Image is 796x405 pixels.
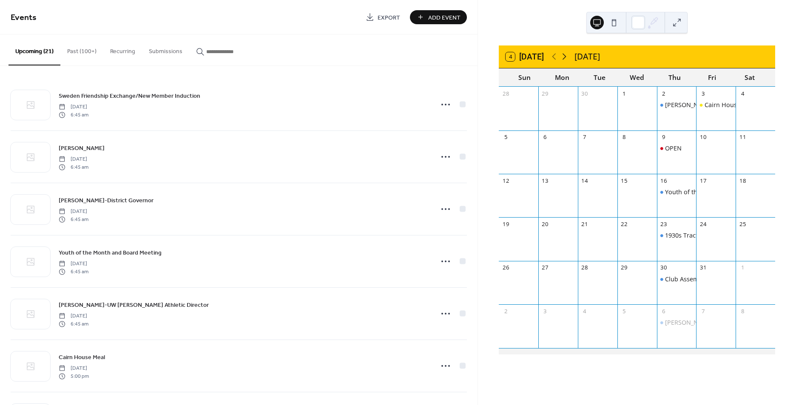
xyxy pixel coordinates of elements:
[59,143,105,153] a: [PERSON_NAME]
[502,221,509,228] div: 19
[503,50,547,64] button: 4[DATE]
[657,101,696,109] div: Erin Sullivan-UW Stout Athletic Director
[581,264,588,272] div: 28
[59,91,200,101] a: Sweden Friendship Exchange/New Member Induction
[699,90,707,97] div: 3
[660,307,668,315] div: 6
[428,13,461,22] span: Add Event
[660,221,668,228] div: 23
[665,188,722,196] div: Youth of the Month
[502,307,509,315] div: 2
[699,307,707,315] div: 7
[660,133,668,141] div: 9
[657,188,696,196] div: Youth of the Month
[59,249,162,258] span: Youth of the Month and Board Meeting
[581,177,588,184] div: 14
[60,34,103,65] button: Past (100+)
[59,215,88,223] span: 6:45 am
[541,307,549,315] div: 3
[59,163,88,171] span: 6:45 am
[59,156,88,163] span: [DATE]
[657,231,696,240] div: 1930s Tractor Referb-Court Sand
[620,133,628,141] div: 8
[739,307,746,315] div: 8
[103,34,142,65] button: Recurring
[541,221,549,228] div: 20
[665,231,759,240] div: 1930s Tractor Referb-Court Sand
[699,221,707,228] div: 24
[543,68,580,87] div: Mon
[620,177,628,184] div: 15
[581,307,588,315] div: 4
[11,9,37,26] span: Events
[502,264,509,272] div: 26
[620,221,628,228] div: 22
[581,68,618,87] div: Tue
[657,144,696,153] div: OPEN
[660,90,668,97] div: 2
[142,34,189,65] button: Submissions
[705,101,756,109] div: Cairn House Meal
[620,90,628,97] div: 1
[581,221,588,228] div: 21
[541,177,549,184] div: 13
[656,68,693,87] div: Thu
[693,68,731,87] div: Fri
[618,68,656,87] div: Wed
[739,177,746,184] div: 18
[59,365,89,372] span: [DATE]
[541,90,549,97] div: 29
[657,275,696,283] div: Club Assembly and Board Meeting
[359,10,407,24] a: Export
[739,133,746,141] div: 11
[731,68,768,87] div: Sat
[541,133,549,141] div: 6
[410,10,467,24] button: Add Event
[620,307,628,315] div: 5
[59,103,88,111] span: [DATE]
[502,90,509,97] div: 28
[665,318,713,327] div: [PERSON_NAME]
[9,34,60,65] button: Upcoming (21)
[59,208,88,215] span: [DATE]
[59,92,200,101] span: Sweden Friendship Exchange/New Member Induction
[59,301,209,310] span: [PERSON_NAME]-UW [PERSON_NAME] Athletic Director
[59,111,88,119] span: 6:45 am
[59,352,105,362] a: Cairn House Meal
[502,177,509,184] div: 12
[665,275,764,283] div: Club Assembly and Board Meeting
[660,177,668,184] div: 16
[696,101,736,109] div: Cairn House Meal
[59,312,88,320] span: [DATE]
[378,13,400,22] span: Export
[59,372,89,380] span: 5:00 pm
[59,268,88,275] span: 6:45 am
[620,264,628,272] div: 29
[581,90,588,97] div: 30
[541,264,549,272] div: 27
[59,300,209,310] a: [PERSON_NAME]-UW [PERSON_NAME] Athletic Director
[59,195,154,205] a: [PERSON_NAME]-District Governor
[59,320,88,328] span: 6:45 am
[660,264,668,272] div: 30
[699,264,707,272] div: 31
[699,133,707,141] div: 10
[699,177,707,184] div: 17
[574,51,600,63] div: [DATE]
[657,318,696,327] div: Jeremy Untz
[581,133,588,141] div: 7
[502,133,509,141] div: 5
[59,144,105,153] span: [PERSON_NAME]
[506,68,543,87] div: Sun
[59,248,162,258] a: Youth of the Month and Board Meeting
[739,221,746,228] div: 25
[739,90,746,97] div: 4
[739,264,746,272] div: 1
[665,144,682,153] div: OPEN
[59,260,88,268] span: [DATE]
